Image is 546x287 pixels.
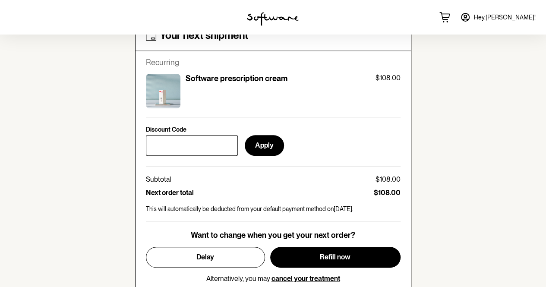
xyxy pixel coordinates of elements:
button: Delay [146,247,265,268]
p: Next order total [146,189,194,197]
span: Delay [196,253,214,261]
h4: Your next shipment [160,29,248,42]
span: Refill now [320,253,350,261]
img: software logo [247,12,299,26]
button: Refill now [270,247,401,268]
p: $108.00 [376,175,401,183]
p: Subtotal [146,175,171,183]
button: Apply [245,135,284,156]
img: cl3s6rbl900003b65uzcy4676.jpg [146,74,180,108]
p: $108.00 [374,189,401,197]
p: Discount Code [146,126,186,133]
p: Software prescription cream [186,74,287,83]
p: Alternatively, you may [206,274,340,283]
button: cancel your treatment [271,274,340,283]
span: Hey, [PERSON_NAME] ! [474,14,536,21]
p: $108.00 [376,74,401,82]
a: Hey,[PERSON_NAME]! [455,7,541,28]
p: Recurring [146,58,401,67]
p: Want to change when you get your next order? [191,230,355,240]
p: This will automatically be deducted from your default payment method on [DATE] . [146,205,401,213]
